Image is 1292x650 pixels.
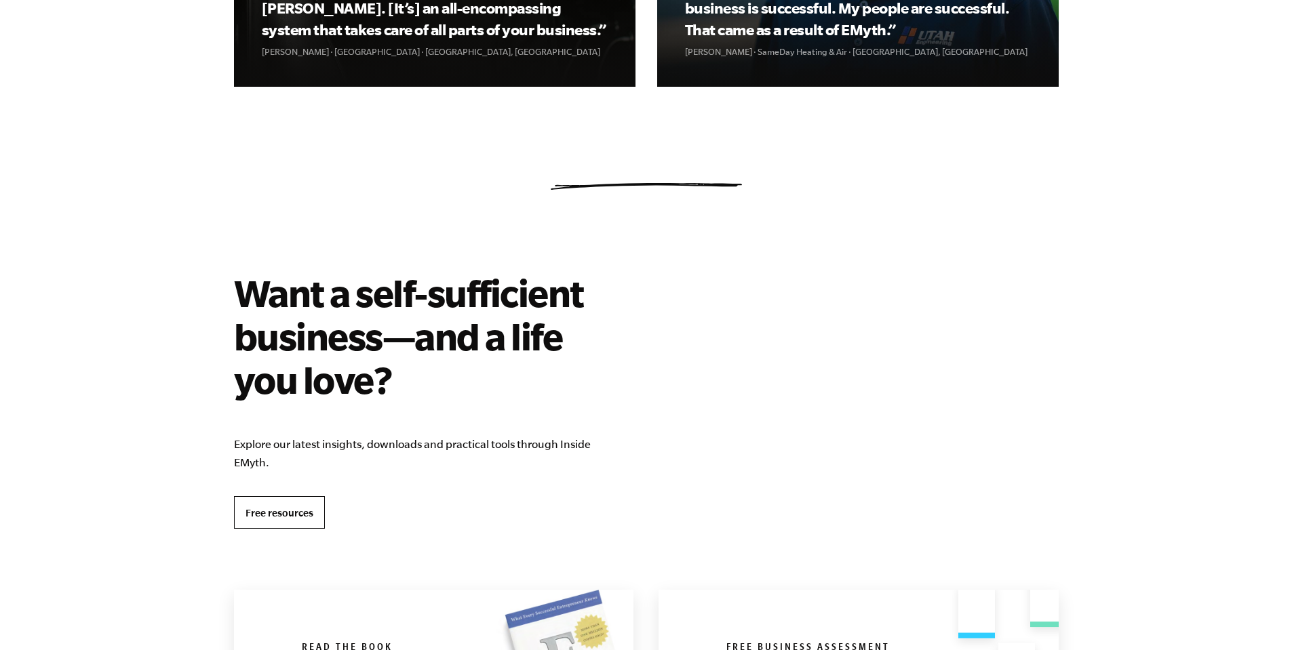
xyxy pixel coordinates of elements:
h2: Want a self-sufficient business—and a life you love? [234,271,625,401]
p: Explore our latest insights, downloads and practical tools through Inside EMyth. [234,435,625,472]
p: [PERSON_NAME] · SameDay Heating & Air · [GEOGRAPHIC_DATA], [GEOGRAPHIC_DATA] [685,45,1030,59]
p: [PERSON_NAME] · [GEOGRAPHIC_DATA] · [GEOGRAPHIC_DATA], [GEOGRAPHIC_DATA] [262,45,607,59]
a: Free resources [234,496,325,529]
iframe: Chat Widget [990,552,1292,650]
